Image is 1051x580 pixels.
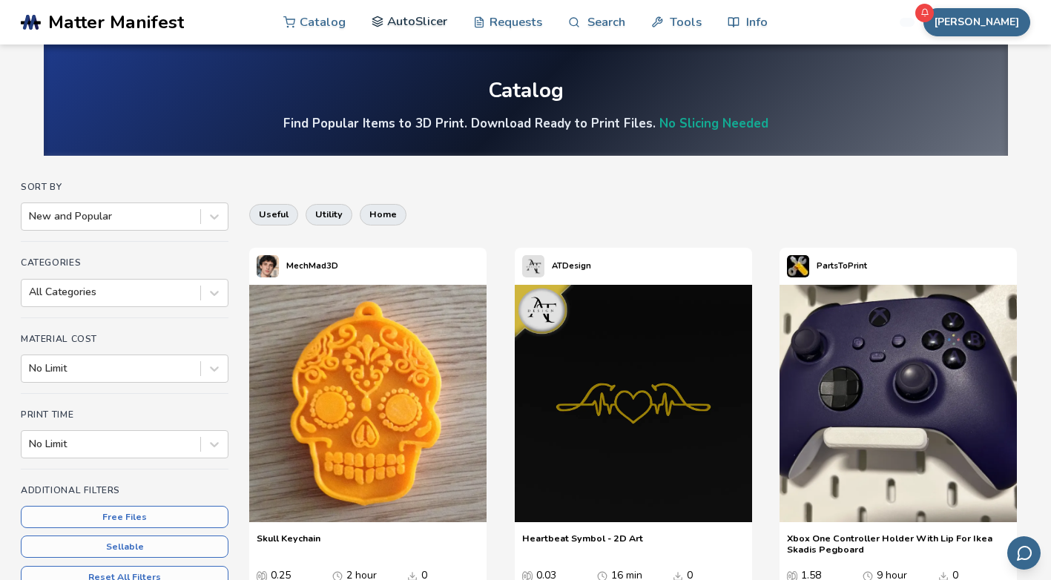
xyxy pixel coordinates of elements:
button: Send feedback via email [1007,536,1041,570]
button: home [360,204,406,225]
h4: Find Popular Items to 3D Print. Download Ready to Print Files. [283,115,768,132]
img: ATDesign's profile [522,255,544,277]
input: New and Popular [29,211,32,223]
p: PartsToPrint [817,258,867,274]
img: MechMad3D's profile [257,255,279,277]
input: All Categories [29,286,32,298]
img: PartsToPrint's profile [787,255,809,277]
a: ATDesign's profileATDesign [515,248,599,285]
a: Heartbeat Symbol - 2D Art [522,533,643,555]
input: No Limit [29,438,32,450]
h4: Additional Filters [21,485,228,495]
h4: Material Cost [21,334,228,344]
input: No Limit [29,363,32,375]
h4: Categories [21,257,228,268]
h4: Print Time [21,409,228,420]
div: Catalog [488,79,564,102]
p: ATDesign [552,258,591,274]
a: No Slicing Needed [659,115,768,132]
h4: Sort By [21,182,228,192]
span: Matter Manifest [48,12,184,33]
button: [PERSON_NAME] [923,8,1030,36]
a: PartsToPrint's profilePartsToPrint [780,248,874,285]
a: Skull Keychain [257,533,320,555]
button: utility [306,204,352,225]
button: Sellable [21,535,228,558]
button: Free Files [21,506,228,528]
p: MechMad3D [286,258,338,274]
button: useful [249,204,298,225]
a: Xbox One Controller Holder With Lip For Ikea Skadis Pegboard [787,533,1009,555]
a: MechMad3D's profileMechMad3D [249,248,346,285]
